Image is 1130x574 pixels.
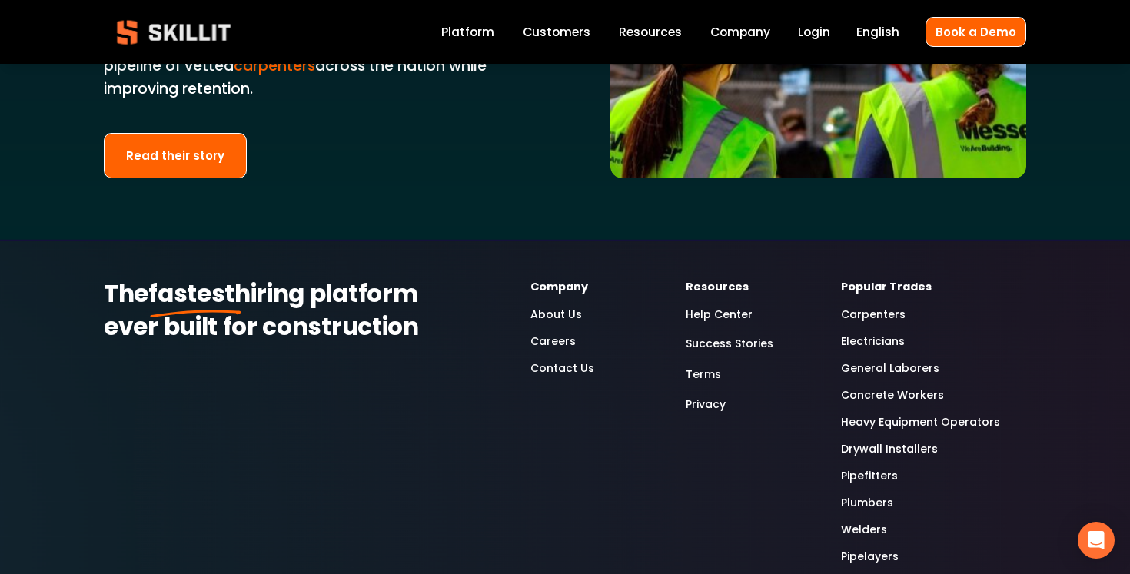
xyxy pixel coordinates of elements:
[686,364,721,385] a: Terms
[926,17,1026,47] a: Book a Demo
[234,55,315,76] a: carpenters
[104,9,244,55] img: Skillit
[856,23,899,41] span: English
[710,22,770,42] a: Company
[104,275,423,350] strong: hiring platform ever built for construction
[841,278,932,297] strong: Popular Trades
[841,333,905,350] a: Electricians
[104,275,148,317] strong: The
[441,22,494,42] a: Platform
[841,387,944,404] a: Concrete Workers
[841,413,1000,431] a: Heavy Equipment Operators
[530,333,576,350] a: Careers
[1078,522,1115,559] div: Open Intercom Messenger
[841,467,898,485] a: Pipefitters
[841,440,938,458] a: Drywall Installers
[148,275,234,317] strong: fastest
[841,494,893,512] a: Plumbers
[841,360,939,377] a: General Laborers
[686,333,773,354] a: Success Stories
[619,23,682,41] span: Resources
[798,22,830,42] a: Login
[686,278,749,297] strong: Resources
[841,521,887,539] a: Welders
[686,306,753,323] a: Help Center
[856,22,899,42] div: language picker
[530,278,588,297] strong: Company
[530,360,594,377] a: Contact Us
[841,306,906,323] a: Carpenters
[619,22,682,42] a: folder dropdown
[104,7,520,101] p: [PERSON_NAME] Construction shares their “no brainer” decision to adopt Skillit to help them build...
[841,548,899,566] a: Pipelayers
[530,306,582,323] a: About Us
[686,394,726,415] a: Privacy
[523,22,590,42] a: Customers
[104,133,247,178] a: Read their story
